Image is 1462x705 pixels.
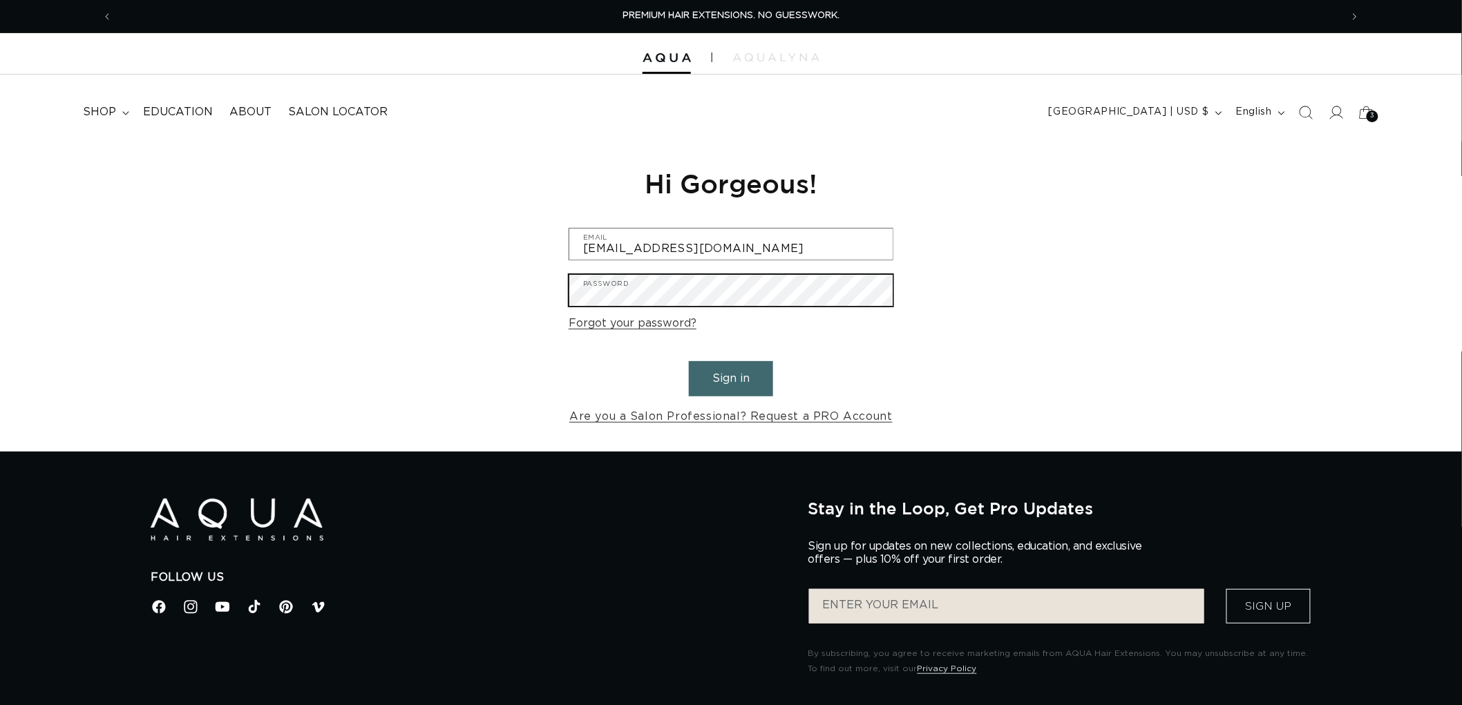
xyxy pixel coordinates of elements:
[643,53,691,63] img: Aqua Hair Extensions
[918,664,977,673] a: Privacy Policy
[135,97,221,128] a: Education
[229,105,272,119] span: About
[623,11,839,20] span: PREMIUM HAIR EXTENSIONS. NO GUESSWORK.
[1291,97,1321,128] summary: Search
[808,499,1311,518] h2: Stay in the Loop, Get Pro Updates
[808,646,1311,676] p: By subscribing, you agree to receive marketing emails from AQUA Hair Extensions. You may unsubscr...
[92,3,122,30] button: Previous announcement
[569,166,893,200] h1: Hi Gorgeous!
[1236,105,1272,119] span: English
[1228,99,1291,126] button: English
[733,53,819,61] img: aqualyna.com
[569,229,893,260] input: Email
[151,570,788,585] h2: Follow Us
[1393,639,1462,705] iframe: Chat Widget
[809,589,1204,624] input: ENTER YOUR EMAIL
[83,105,116,119] span: shop
[75,97,135,128] summary: shop
[1041,99,1228,126] button: [GEOGRAPHIC_DATA] | USD $
[280,97,396,128] a: Salon Locator
[221,97,280,128] a: About
[288,105,388,119] span: Salon Locator
[151,499,323,541] img: Aqua Hair Extensions
[689,361,773,396] button: Sign in
[569,313,696,334] a: Forgot your password?
[143,105,213,119] span: Education
[569,407,893,427] a: Are you a Salon Professional? Request a PRO Account
[808,540,1154,566] p: Sign up for updates on new collections, education, and exclusive offers — plus 10% off your first...
[1049,105,1209,119] span: [GEOGRAPHIC_DATA] | USD $
[1340,3,1370,30] button: Next announcement
[1226,589,1311,624] button: Sign Up
[1370,110,1375,122] span: 3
